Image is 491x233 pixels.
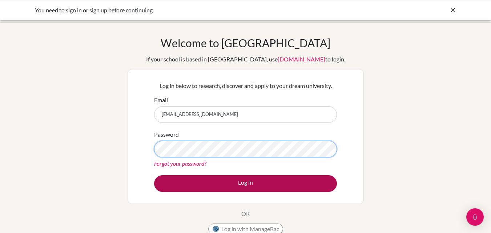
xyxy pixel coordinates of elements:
label: Password [154,130,179,139]
div: Open Intercom Messenger [466,208,484,226]
label: Email [154,96,168,104]
div: If your school is based in [GEOGRAPHIC_DATA], use to login. [146,55,345,64]
a: Forgot your password? [154,160,206,167]
p: OR [241,209,250,218]
button: Log in [154,175,337,192]
h1: Welcome to [GEOGRAPHIC_DATA] [161,36,330,49]
p: Log in below to research, discover and apply to your dream university. [154,81,337,90]
a: [DOMAIN_NAME] [278,56,325,63]
div: You need to sign in or sign up before continuing. [35,6,347,15]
